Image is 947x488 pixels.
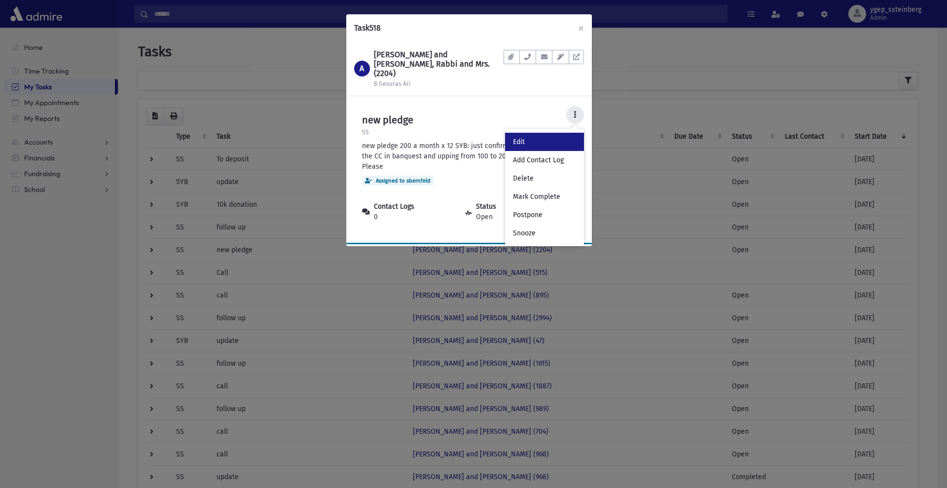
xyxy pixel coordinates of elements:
strong: Contact Logs [374,202,414,211]
span: Open [476,212,496,222]
a: Edit [505,133,584,151]
div: Assigned to sbernfeld [362,176,434,186]
h6: 518 [354,22,381,34]
div: new pledge 200 a month x 12 SYB: just confirming. I'm using the CC in banquest and upping from 10... [362,141,558,172]
h5: new pledge [362,114,413,126]
a: A [PERSON_NAME] and [PERSON_NAME], Rabbi and Mrs. (2204) 8 Gevuras Ari [354,50,504,87]
h1: [PERSON_NAME] and [PERSON_NAME], Rabbi and Mrs. (2204) [374,50,504,78]
h6: 8 Gevuras Ari [374,80,504,87]
a: Postpone [505,206,584,224]
div: A [354,61,370,76]
span: Task [354,23,369,33]
a: Delete [505,169,584,188]
strong: Status [476,202,496,211]
p: SS [362,128,558,137]
a: Snooze [505,224,584,242]
a: Mark Complete [505,188,584,206]
a: Add Contact Log [505,151,584,169]
span: Add Contact Log [513,156,564,164]
button: × [570,14,592,42]
span: 0 [374,212,414,222]
span: Edit [513,138,525,146]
